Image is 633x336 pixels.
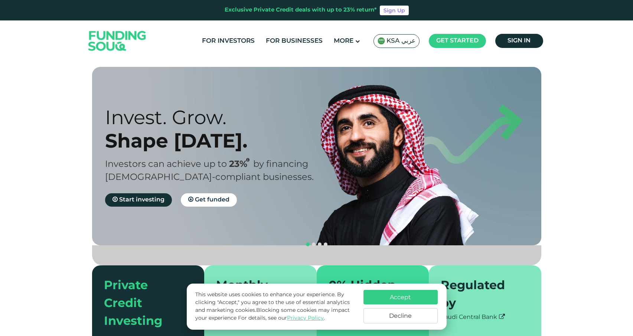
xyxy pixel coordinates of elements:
span: Start investing [119,197,164,203]
span: KSA عربي [386,37,415,45]
span: Sign in [508,38,531,43]
img: Logo [81,22,154,60]
p: This website uses cookies to enhance your experience. By clicking "Accept," you agree to the use ... [195,291,356,322]
div: Saudi Central Bank [441,313,529,322]
button: navigation [311,242,317,248]
div: Regulated by [441,277,521,313]
button: Accept [363,290,438,304]
span: More [334,38,353,44]
a: Privacy Policy [287,316,324,321]
i: 23% IRR (expected) ~ 15% Net yield (expected) [246,158,249,162]
button: navigation [305,242,311,248]
a: For Businesses [264,35,324,47]
button: navigation [317,242,323,248]
button: Decline [363,308,438,323]
div: Shape [DATE]. [105,129,330,152]
span: 23% [229,160,253,169]
span: For details, see our . [238,316,325,321]
a: Sign Up [380,6,409,15]
button: navigation [323,242,329,248]
span: Investors can achieve up to [105,160,227,169]
span: Blocking some cookies may impact your experience [195,308,350,321]
div: Invest. Grow. [105,106,330,129]
div: 0% Hidden Fees [329,277,408,313]
a: For Investors [200,35,257,47]
a: Sign in [495,34,543,48]
div: Monthly repayments [216,277,296,313]
a: Start investing [105,193,172,207]
div: Exclusive Private Credit deals with up to 23% return* [225,6,377,14]
span: Get started [436,38,479,43]
span: Get funded [195,197,229,203]
img: SA Flag [378,37,385,45]
div: Private Credit Investing [104,277,184,331]
a: Get funded [181,193,237,207]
